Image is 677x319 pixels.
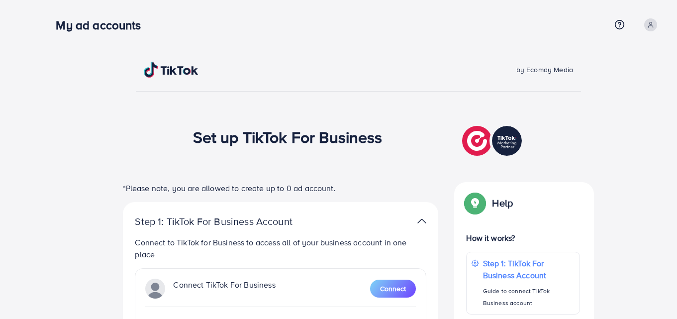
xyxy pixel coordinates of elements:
span: by Ecomdy Media [516,65,573,75]
p: Guide to connect TikTok Business account [483,285,575,309]
h3: My ad accounts [56,18,149,32]
img: Popup guide [466,194,484,212]
p: *Please note, you are allowed to create up to 0 ad account. [123,182,438,194]
img: TikTok [144,62,198,78]
h1: Set up TikTok For Business [193,127,383,146]
img: TikTok partner [417,214,426,228]
p: Step 1: TikTok For Business Account [483,257,575,281]
p: How it works? [466,232,580,244]
p: Step 1: TikTok For Business Account [135,215,324,227]
p: Help [492,197,513,209]
img: TikTok partner [462,123,524,158]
